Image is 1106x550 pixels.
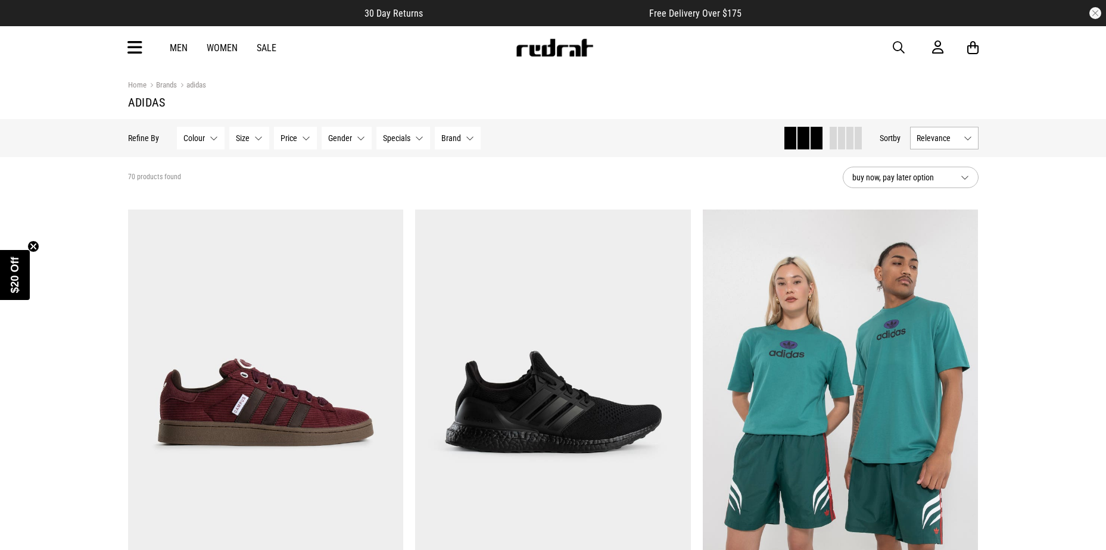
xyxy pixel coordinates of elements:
[917,133,959,143] span: Relevance
[9,257,21,293] span: $20 Off
[177,127,225,149] button: Colour
[910,127,979,149] button: Relevance
[435,127,481,149] button: Brand
[364,8,423,19] span: 30 Day Returns
[441,133,461,143] span: Brand
[893,133,901,143] span: by
[183,133,205,143] span: Colour
[328,133,352,143] span: Gender
[128,80,147,89] a: Home
[147,80,177,92] a: Brands
[128,95,979,110] h1: adidas
[515,39,594,57] img: Redrat logo
[207,42,238,54] a: Women
[376,127,430,149] button: Specials
[274,127,317,149] button: Price
[177,80,206,92] a: adidas
[128,173,181,182] span: 70 products found
[322,127,372,149] button: Gender
[281,133,297,143] span: Price
[257,42,276,54] a: Sale
[843,167,979,188] button: buy now, pay later option
[128,133,159,143] p: Refine By
[27,240,39,252] button: Close teaser
[852,170,951,185] span: buy now, pay later option
[229,127,269,149] button: Size
[447,7,625,19] iframe: Customer reviews powered by Trustpilot
[880,131,901,145] button: Sortby
[170,42,188,54] a: Men
[236,133,250,143] span: Size
[383,133,410,143] span: Specials
[649,8,742,19] span: Free Delivery Over $175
